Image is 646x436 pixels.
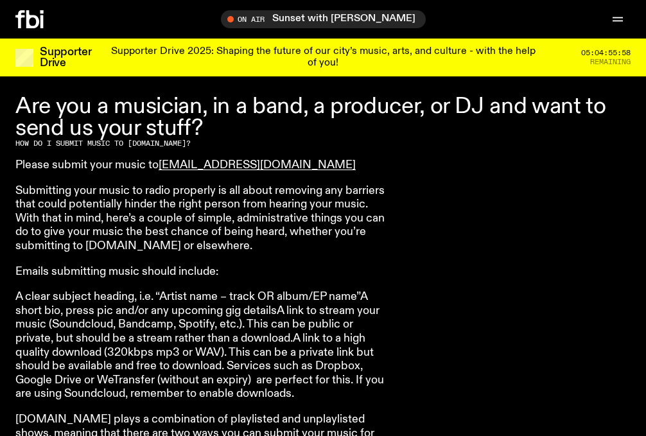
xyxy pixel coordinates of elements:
[15,184,385,254] p: Submitting your music to radio properly is all about removing any barriers that could potentially...
[40,47,91,69] h3: Supporter Drive
[15,96,631,139] p: Are you a musician, in a band, a producer, or DJ and want to send us your stuff?
[581,49,631,57] span: 05:04:55:58
[108,46,538,69] p: Supporter Drive 2025: Shaping the future of our city’s music, arts, and culture - with the help o...
[15,28,631,80] h1: Music Submissions
[15,159,385,173] p: Please submit your music to
[590,58,631,65] span: Remaining
[15,140,385,147] h2: HOW DO I SUBMIT MUSIC TO [DOMAIN_NAME]?
[15,290,385,401] p: A clear subject heading, i.e. “Artist name – track OR album/EP name”A short bio, press pic and/or...
[221,10,426,28] button: On AirSunset with [PERSON_NAME]
[159,159,356,171] a: [EMAIL_ADDRESS][DOMAIN_NAME]
[15,265,385,279] p: Emails submitting music should include:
